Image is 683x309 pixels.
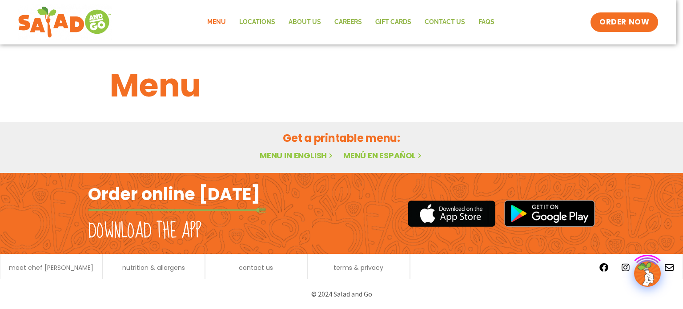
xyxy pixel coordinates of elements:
[92,288,591,300] p: © 2024 Salad and Go
[201,12,233,32] a: Menu
[233,12,282,32] a: Locations
[591,12,658,32] a: ORDER NOW
[504,200,595,227] img: google_play
[18,4,112,40] img: new-SAG-logo-768×292
[110,61,573,109] h1: Menu
[343,150,423,161] a: Menú en español
[472,12,501,32] a: FAQs
[122,265,185,271] a: nutrition & allergens
[408,199,495,228] img: appstore
[418,12,472,32] a: Contact Us
[369,12,418,32] a: GIFT CARDS
[9,265,93,271] a: meet chef [PERSON_NAME]
[282,12,328,32] a: About Us
[260,150,334,161] a: Menu in English
[88,219,201,244] h2: Download the app
[201,12,501,32] nav: Menu
[110,130,573,146] h2: Get a printable menu:
[599,17,649,28] span: ORDER NOW
[88,183,260,205] h2: Order online [DATE]
[333,265,383,271] a: terms & privacy
[88,208,266,213] img: fork
[239,265,273,271] a: contact us
[328,12,369,32] a: Careers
